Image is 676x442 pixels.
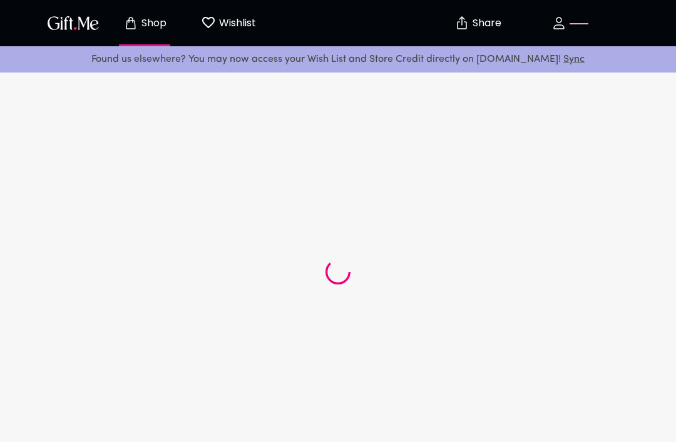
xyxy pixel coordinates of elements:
button: Share [456,1,499,45]
a: Sync [563,54,585,64]
button: GiftMe Logo [44,16,103,31]
button: Store page [110,3,179,43]
button: Wishlist page [194,3,263,43]
img: GiftMe Logo [45,14,101,32]
p: Wishlist [216,15,256,31]
p: Share [469,18,501,29]
p: Found us elsewhere? You may now access your Wish List and Store Credit directly on [DOMAIN_NAME]! [10,51,666,68]
img: secure [454,16,469,31]
p: Shop [138,18,166,29]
